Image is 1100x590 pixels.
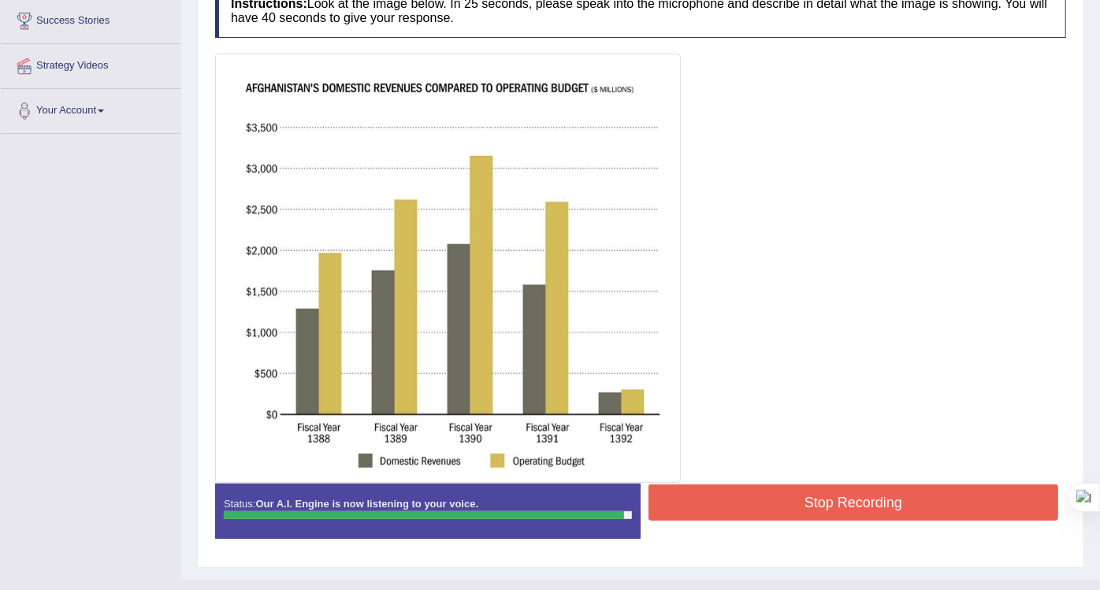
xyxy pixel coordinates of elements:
button: Stop Recording [648,484,1058,521]
a: Your Account [1,89,180,128]
strong: Our A.I. Engine is now listening to your voice. [255,498,478,510]
a: Strategy Videos [1,44,180,83]
div: Status: [215,484,641,539]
